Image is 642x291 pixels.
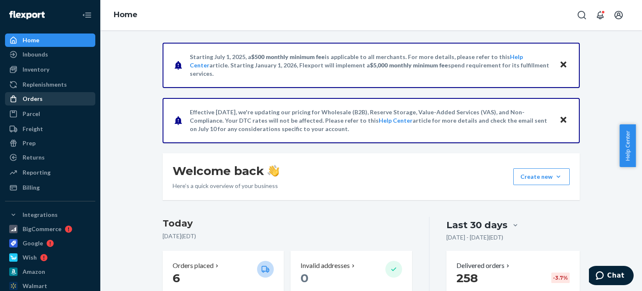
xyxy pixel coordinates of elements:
div: -3.7 % [551,273,570,283]
a: Returns [5,151,95,164]
p: Invalid addresses [301,261,350,270]
button: Open account menu [610,7,627,23]
button: Close [558,59,569,71]
a: Billing [5,181,95,194]
p: Here’s a quick overview of your business [173,182,279,190]
p: [DATE] - [DATE] ( EDT ) [446,233,503,242]
img: Flexport logo [9,11,45,19]
div: Amazon [23,268,45,276]
span: $5,000 monthly minimum fee [370,62,448,69]
div: Reporting [23,168,51,177]
button: Close Navigation [79,7,95,23]
button: Create new [513,168,570,185]
span: 6 [173,271,180,285]
a: Amazon [5,265,95,278]
h1: Welcome back [173,163,279,178]
div: Replenishments [23,80,67,89]
div: Inventory [23,65,49,74]
ol: breadcrumbs [107,3,144,27]
div: Returns [23,153,45,162]
a: Inventory [5,63,95,76]
iframe: Opens a widget where you can chat to one of our agents [589,266,634,287]
p: Starting July 1, 2025, a is applicable to all merchants. For more details, please refer to this a... [190,53,551,78]
div: Google [23,239,43,247]
div: Wish [23,253,37,262]
button: Integrations [5,208,95,221]
a: Google [5,237,95,250]
button: Close [558,114,569,126]
div: Prep [23,139,36,147]
a: Wish [5,251,95,264]
span: 258 [456,271,478,285]
a: BigCommerce [5,222,95,236]
p: [DATE] ( EDT ) [163,232,412,240]
button: Open notifications [592,7,609,23]
a: Reporting [5,166,95,179]
button: Open Search Box [573,7,590,23]
div: Inbounds [23,50,48,59]
img: hand-wave emoji [267,165,279,177]
p: Effective [DATE], we're updating our pricing for Wholesale (B2B), Reserve Storage, Value-Added Se... [190,108,551,133]
a: Prep [5,136,95,150]
a: Home [114,10,138,19]
a: Freight [5,122,95,136]
a: Inbounds [5,48,95,61]
div: Integrations [23,211,58,219]
div: Parcel [23,110,40,118]
div: Last 30 days [446,219,507,232]
div: Walmart [23,282,47,290]
span: $500 monthly minimum fee [251,53,325,60]
div: Billing [23,183,40,192]
p: Orders placed [173,261,214,270]
div: BigCommerce [23,225,61,233]
button: Delivered orders [456,261,511,270]
a: Parcel [5,107,95,121]
a: Home [5,33,95,47]
div: Orders [23,95,43,103]
span: 0 [301,271,308,285]
a: Help Center [379,117,413,124]
div: Freight [23,125,43,133]
a: Orders [5,92,95,106]
a: Replenishments [5,78,95,91]
div: Home [23,36,39,44]
h3: Today [163,217,412,230]
button: Help Center [619,124,636,167]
